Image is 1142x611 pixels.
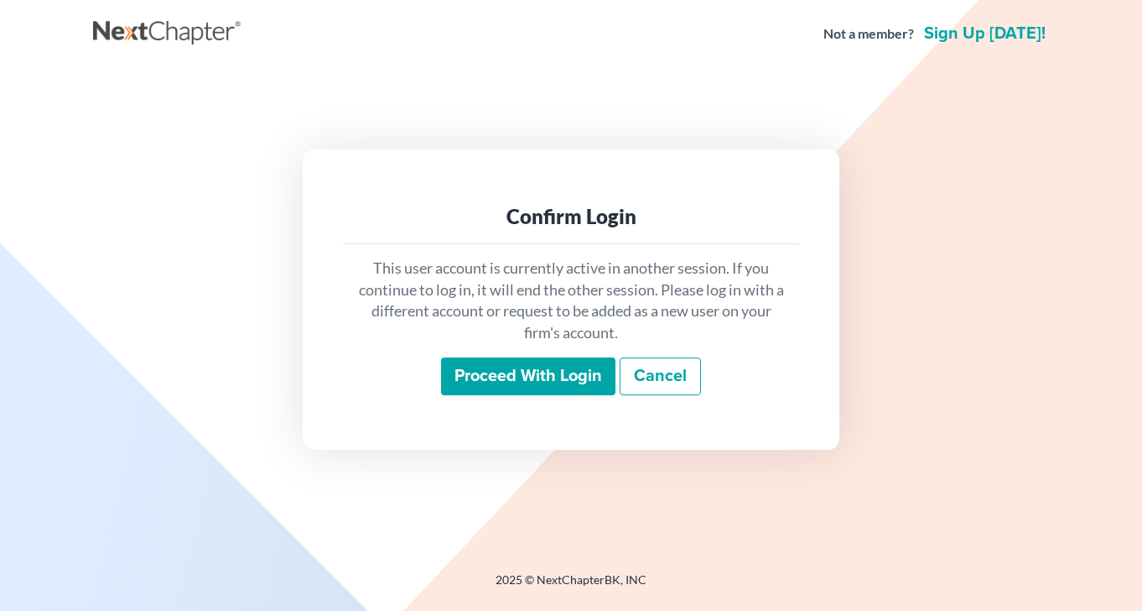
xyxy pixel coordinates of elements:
p: This user account is currently active in another session. If you continue to log in, it will end ... [356,258,786,344]
input: Proceed with login [441,358,615,396]
div: Confirm Login [356,203,786,230]
div: 2025 © NextChapterBK, INC [93,572,1049,602]
a: Sign up [DATE]! [921,25,1049,42]
strong: Not a member? [823,24,914,44]
a: Cancel [620,358,701,396]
